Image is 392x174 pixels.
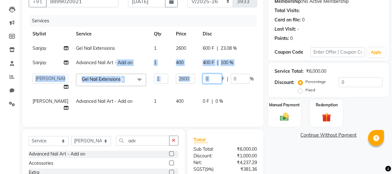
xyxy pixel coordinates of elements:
[154,60,156,65] span: 1
[290,35,293,42] div: 0
[116,136,170,146] input: Search or Scan
[203,98,209,105] span: 0 F
[221,45,237,52] span: 23.08 %
[222,76,224,82] span: F
[225,146,262,153] div: ₹6,000.00
[29,151,85,157] div: Advanced Nail Art - Add on
[72,27,150,41] th: Service
[76,98,132,104] span: Advanced Nail Art - Add on
[305,87,315,93] label: Fixed
[189,166,225,173] div: ( )
[316,102,338,108] label: Redemption
[176,60,184,65] span: 400
[176,45,186,51] span: 2600
[269,102,300,108] label: Manual Payment
[306,68,326,75] div: ₹6,000.00
[29,15,262,27] div: Services
[150,27,172,41] th: Qty
[82,76,121,82] span: Gel Nail Extensions
[199,27,258,41] th: Disc
[194,136,208,143] span: Total
[275,17,301,23] div: Card on file:
[275,79,294,86] div: Discount:
[76,60,132,65] span: Advanced Nail Art - Add on
[203,59,214,66] span: 400 F
[275,68,304,75] div: Service Total:
[297,26,299,33] div: -
[305,79,326,85] label: Percentage
[225,166,262,173] div: ₹381.36
[29,160,53,167] div: Accessories
[217,59,218,66] span: |
[227,76,228,82] span: |
[277,112,292,122] img: _cash.svg
[154,45,156,51] span: 1
[121,76,124,82] a: x
[212,98,213,105] span: |
[225,153,262,159] div: ₹1,000.00
[215,98,223,105] span: 0 %
[250,76,254,82] span: %
[76,45,115,51] span: Gel Nail Extensions
[302,17,305,23] div: 0
[33,45,46,51] span: Sanjay
[275,26,296,33] div: Last Visit:
[203,45,214,52] span: 600 F
[33,60,46,65] span: Sanjay
[207,167,213,172] span: 9%
[217,45,218,52] span: |
[269,132,388,139] a: Continue Without Payment
[33,98,68,104] span: [PERSON_NAME]
[275,35,289,42] div: Points:
[319,112,334,123] img: _gift.svg
[311,47,365,57] input: Enter Offer / Coupon Code
[194,166,205,172] span: SGST
[275,7,300,14] div: Total Visits:
[367,48,385,57] button: Apply
[154,98,156,104] span: 1
[189,153,225,159] div: Discount:
[29,27,72,41] th: Stylist
[189,159,225,166] div: Net:
[275,49,311,56] div: Coupon Code
[189,146,225,153] div: Sub Total:
[221,59,233,66] span: 100 %
[225,159,262,166] div: ₹4,237.29
[172,27,199,41] th: Price
[176,98,184,104] span: 400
